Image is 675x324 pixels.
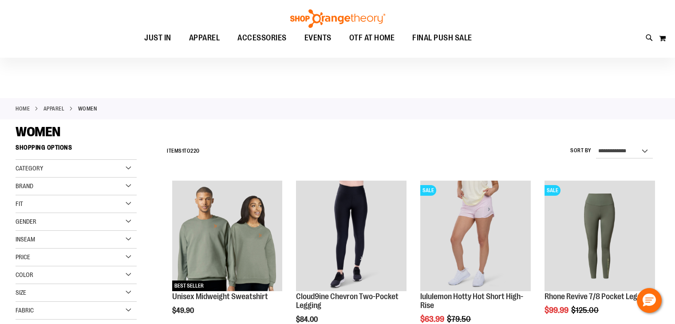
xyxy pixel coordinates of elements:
span: FINAL PUSH SALE [412,28,472,48]
a: EVENTS [296,28,340,48]
span: WOMEN [16,124,60,139]
span: Size [16,289,26,296]
a: JUST IN [135,28,180,48]
span: JUST IN [144,28,171,48]
strong: Shopping Options [16,140,137,160]
span: $125.00 [571,306,600,315]
span: OTF AT HOME [349,28,395,48]
strong: WOMEN [78,105,97,113]
span: ACCESSORIES [237,28,287,48]
h2: Items to [167,144,200,158]
a: Rhone Revive 7/8 Pocket Legging [545,292,651,301]
span: SALE [420,185,436,196]
span: EVENTS [304,28,332,48]
a: APPAREL [180,28,229,48]
span: Price [16,253,30,261]
span: APPAREL [189,28,220,48]
span: $49.90 [172,307,195,315]
span: Color [16,271,33,278]
span: Gender [16,218,36,225]
span: 220 [190,148,200,154]
span: Fit [16,200,23,207]
img: Cloud9ine Chevron Two-Pocket Legging [296,181,407,291]
span: SALE [545,185,561,196]
img: lululemon Hotty Hot Short High-Rise [420,181,531,291]
span: Category [16,165,43,172]
span: BEST SELLER [172,281,206,291]
span: 1 [182,148,184,154]
a: FINAL PUSH SALE [403,28,481,48]
a: Rhone Revive 7/8 Pocket LeggingSALE [545,181,655,292]
label: Sort By [570,147,592,154]
img: Unisex Midweight Sweatshirt [172,181,283,291]
a: APPAREL [43,105,65,113]
a: OTF AT HOME [340,28,404,48]
span: Fabric [16,307,34,314]
img: Rhone Revive 7/8 Pocket Legging [545,181,655,291]
span: Inseam [16,236,35,243]
a: lululemon Hotty Hot Short High-RiseSALE [420,181,531,292]
span: $63.99 [420,315,446,324]
span: Brand [16,182,33,190]
a: Cloud9ine Chevron Two-Pocket Legging [296,181,407,292]
a: Cloud9ine Chevron Two-Pocket Legging [296,292,399,310]
span: $84.00 [296,316,319,324]
a: Unisex Midweight Sweatshirt [172,292,268,301]
span: $99.99 [545,306,570,315]
a: lululemon Hotty Hot Short High-Rise [420,292,523,310]
button: Hello, have a question? Let’s chat. [637,288,662,313]
a: ACCESSORIES [229,28,296,48]
a: Unisex Midweight SweatshirtBEST SELLER [172,181,283,292]
span: $79.50 [447,315,472,324]
img: Shop Orangetheory [289,9,387,28]
a: Home [16,105,30,113]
